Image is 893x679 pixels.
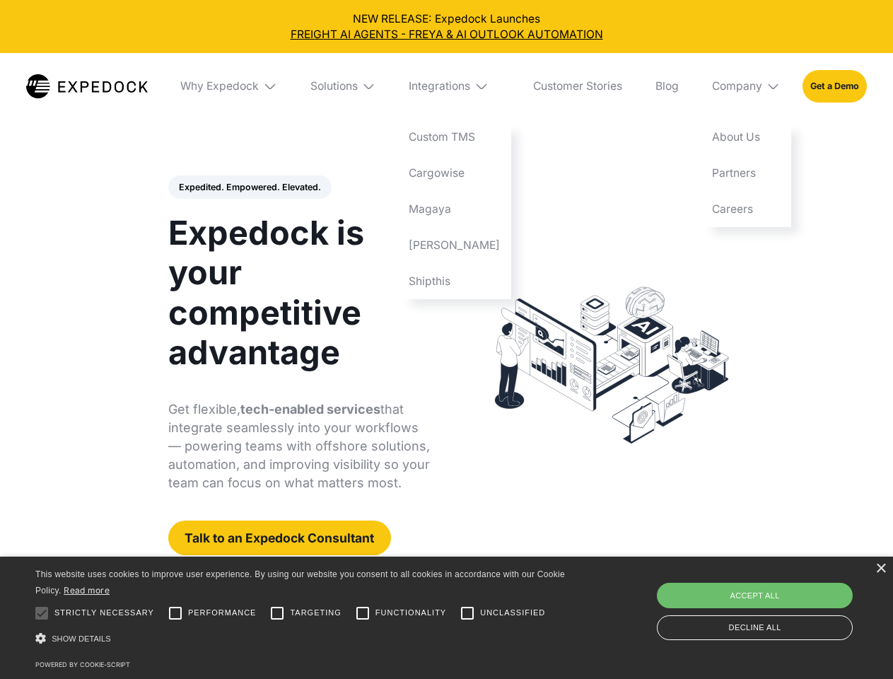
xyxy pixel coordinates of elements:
span: Unclassified [480,607,545,619]
div: Integrations [409,79,470,93]
a: Magaya [398,191,511,227]
span: Functionality [375,607,446,619]
p: Get flexible, that integrate seamlessly into your workflows — powering teams with offshore soluti... [168,400,431,492]
nav: Company [701,120,791,227]
div: Company [701,53,791,120]
a: Shipthis [398,263,511,299]
h1: Expedock is your competitive advantage [168,213,431,372]
nav: Integrations [398,120,511,299]
a: Customer Stories [522,53,633,120]
span: Performance [188,607,257,619]
a: [PERSON_NAME] [398,227,511,263]
a: FREIGHT AI AGENTS - FREYA & AI OUTLOOK AUTOMATION [11,27,882,42]
div: Why Expedock [180,79,259,93]
a: Talk to an Expedock Consultant [168,521,391,555]
a: Read more [64,585,110,596]
span: This website uses cookies to improve user experience. By using our website you consent to all coo... [35,569,565,596]
div: Why Expedock [170,53,288,120]
a: Custom TMS [398,120,511,156]
span: Show details [52,634,111,643]
div: Show details [35,629,570,649]
a: Get a Demo [802,70,867,102]
a: Blog [644,53,689,120]
a: Careers [701,191,791,227]
iframe: Chat Widget [658,526,893,679]
div: NEW RELEASE: Expedock Launches [11,11,882,42]
a: Powered by cookie-script [35,661,130,668]
div: Solutions [310,79,358,93]
strong: tech-enabled services [240,402,380,417]
a: Cargowise [398,156,511,192]
div: Integrations [398,53,511,120]
div: Company [712,79,762,93]
a: About Us [701,120,791,156]
div: Solutions [299,53,387,120]
span: Targeting [290,607,341,619]
a: Partners [701,156,791,192]
span: Strictly necessary [54,607,154,619]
